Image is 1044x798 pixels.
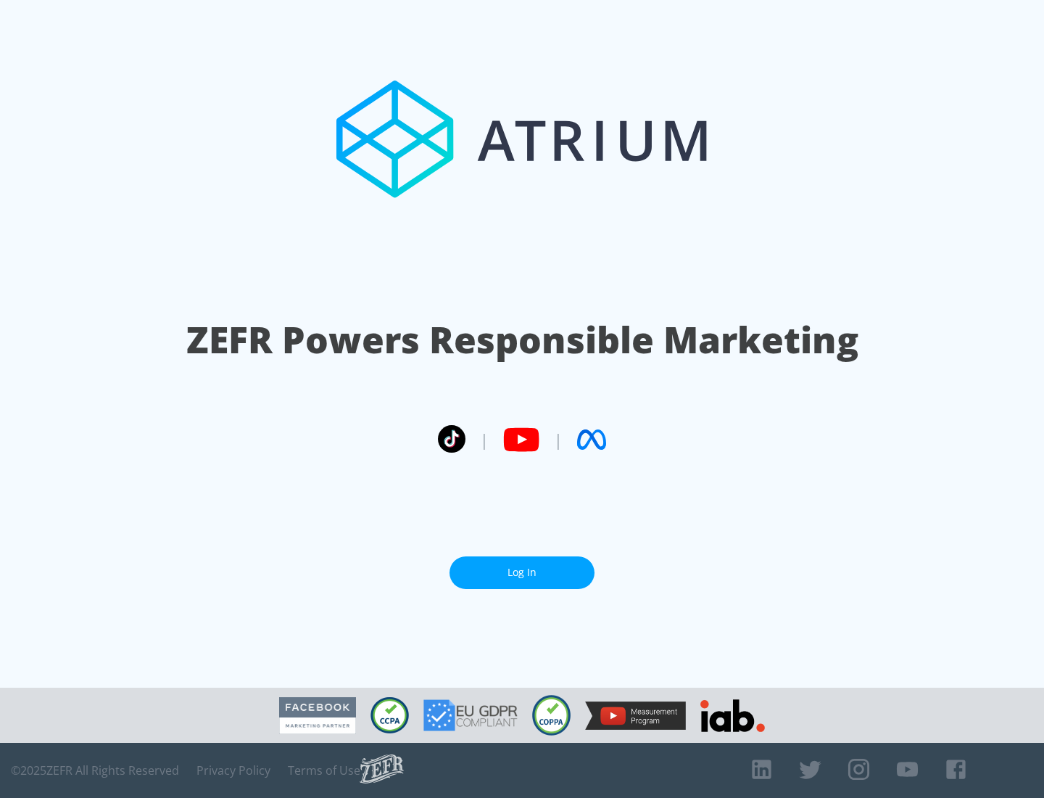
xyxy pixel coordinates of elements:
h1: ZEFR Powers Responsible Marketing [186,315,858,365]
img: COPPA Compliant [532,695,571,736]
img: YouTube Measurement Program [585,702,686,730]
a: Terms of Use [288,763,360,778]
img: IAB [700,699,765,732]
span: | [554,429,563,451]
img: GDPR Compliant [423,699,518,731]
a: Log In [449,556,594,589]
img: Facebook Marketing Partner [279,697,356,734]
img: CCPA Compliant [370,697,409,733]
a: Privacy Policy [196,763,270,778]
span: | [480,429,489,451]
span: © 2025 ZEFR All Rights Reserved [11,763,179,778]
